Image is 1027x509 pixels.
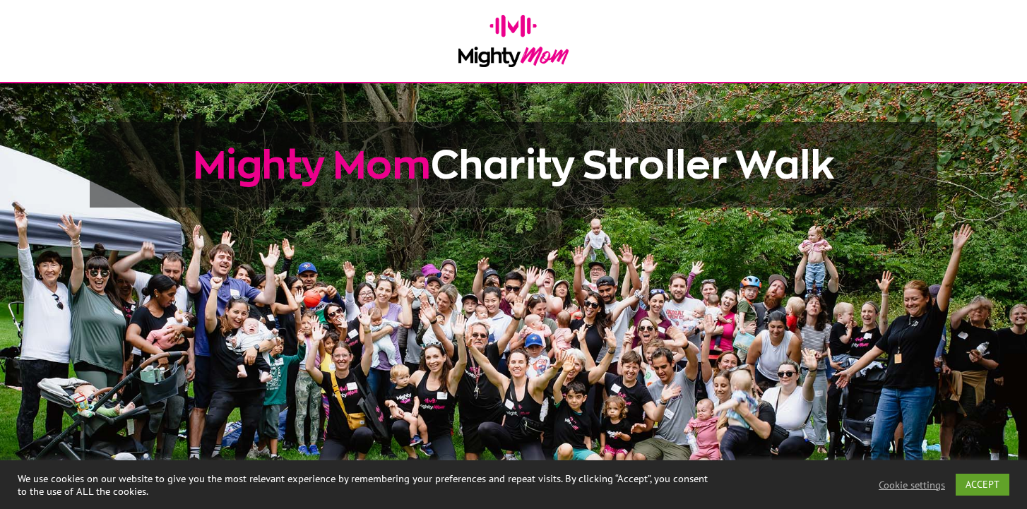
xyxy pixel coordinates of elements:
[458,15,569,67] img: logo-mighty-mom-full
[879,479,945,491] a: Cookie settings
[18,472,712,498] div: We use cookies on our website to give you the most relevant experience by remembering your prefer...
[104,123,923,208] h1: Charity Stroller Walk
[956,474,1009,496] a: ACCEPT
[193,143,431,186] span: Mighty Mom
